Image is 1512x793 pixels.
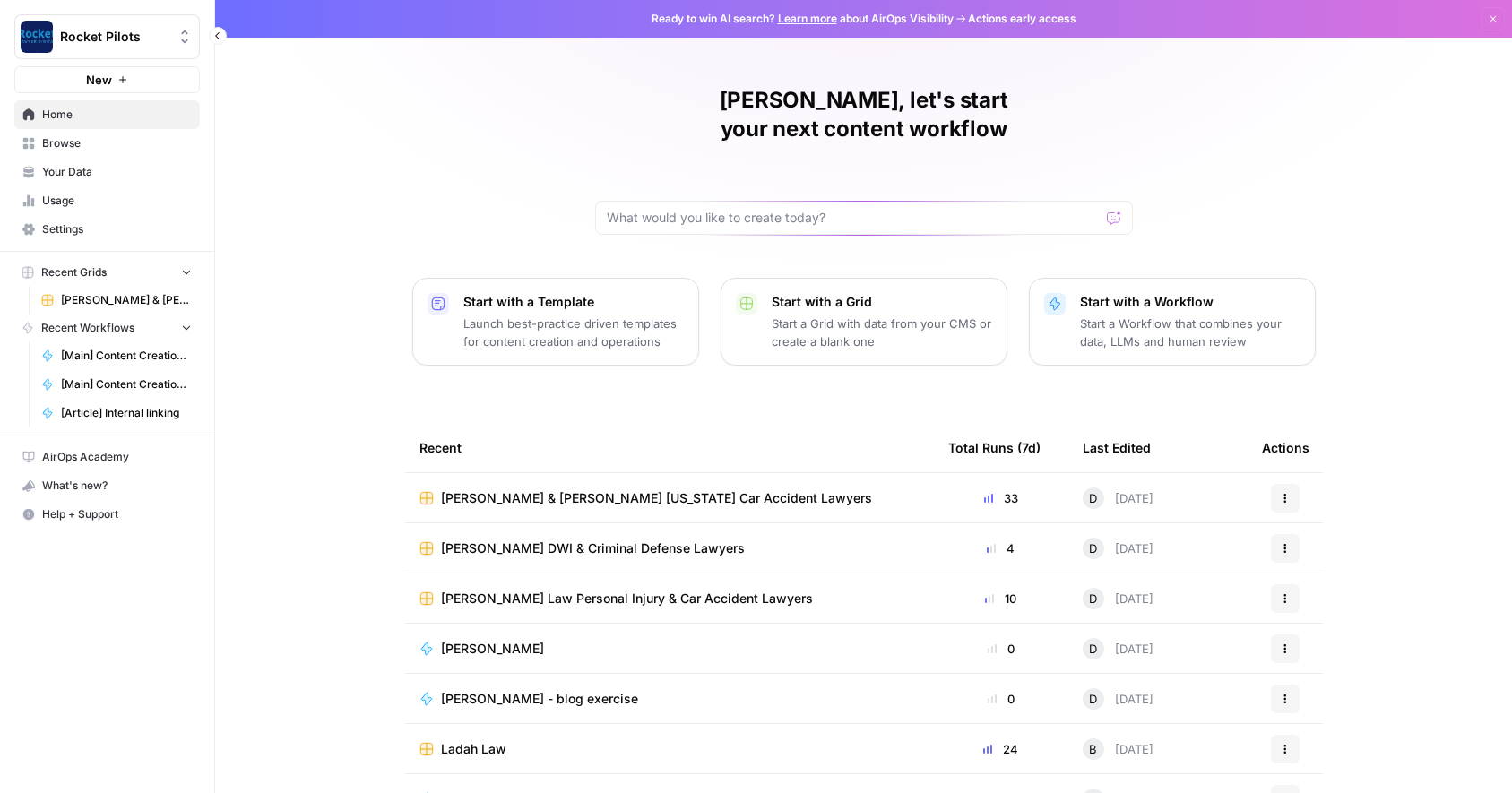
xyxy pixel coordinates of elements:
span: [PERSON_NAME] DWI & Criminal Defense Lawyers [441,539,745,557]
a: Learn more [778,12,837,25]
span: Rocket Pilots [60,28,168,46]
span: Usage [42,193,192,209]
div: What's new? [15,472,199,499]
div: 10 [948,590,1054,608]
span: Help + Support [42,506,192,522]
button: Workspace: Rocket Pilots [14,14,200,59]
div: [DATE] [1083,688,1153,710]
a: Usage [14,186,200,215]
p: Start a Grid with data from your CMS or create a blank one [772,315,992,350]
a: [PERSON_NAME] & [PERSON_NAME] [US_STATE] Car Accident Lawyers [33,286,200,315]
button: Recent Grids [14,259,200,286]
span: AirOps Academy [42,449,192,465]
div: 0 [948,640,1054,658]
div: [DATE] [1083,487,1153,509]
p: Start with a Workflow [1080,293,1300,311]
span: Your Data [42,164,192,180]
div: 24 [948,740,1054,758]
span: Home [42,107,192,123]
a: [PERSON_NAME] DWI & Criminal Defense Lawyers [419,539,920,557]
a: Ladah Law [419,740,920,758]
span: [Main] Content Creation Article [61,376,192,392]
span: D [1089,539,1097,557]
a: [PERSON_NAME] Law Personal Injury & Car Accident Lawyers [419,590,920,608]
a: [Main] Content Creation Brief [33,341,200,370]
button: Start with a WorkflowStart a Workflow that combines your data, LLMs and human review [1029,278,1316,366]
span: D [1089,690,1097,708]
span: New [86,71,112,89]
span: [Article] Internal linking [61,405,192,421]
a: [PERSON_NAME] & [PERSON_NAME] [US_STATE] Car Accident Lawyers [419,489,920,507]
div: 33 [948,489,1054,507]
div: [DATE] [1083,588,1153,609]
a: AirOps Academy [14,443,200,471]
span: Recent Grids [41,264,107,280]
a: Your Data [14,158,200,186]
span: Settings [42,221,192,237]
span: [PERSON_NAME] Law Personal Injury & Car Accident Lawyers [441,590,813,608]
span: D [1089,640,1097,658]
span: B [1089,740,1097,758]
span: [PERSON_NAME] - blog exercise [441,690,638,708]
p: Launch best-practice driven templates for content creation and operations [463,315,684,350]
span: [PERSON_NAME] [441,640,544,658]
span: Recent Workflows [41,320,134,336]
span: [PERSON_NAME] & [PERSON_NAME] [US_STATE] Car Accident Lawyers [61,292,192,308]
button: Start with a GridStart a Grid with data from your CMS or create a blank one [721,278,1007,366]
a: Settings [14,215,200,244]
div: [DATE] [1083,738,1153,760]
div: [DATE] [1083,538,1153,559]
span: D [1089,489,1097,507]
a: [PERSON_NAME] - blog exercise [419,690,920,708]
span: Ladah Law [441,740,506,758]
a: Browse [14,129,200,158]
span: D [1089,590,1097,608]
div: Actions [1262,423,1309,472]
p: Start with a Grid [772,293,992,311]
button: Help + Support [14,500,200,529]
div: Recent [419,423,920,472]
div: 0 [948,690,1054,708]
span: [PERSON_NAME] & [PERSON_NAME] [US_STATE] Car Accident Lawyers [441,489,872,507]
input: What would you like to create today? [607,209,1100,227]
a: [PERSON_NAME] [419,640,920,658]
a: [Article] Internal linking [33,399,200,427]
div: Total Runs (7d) [948,423,1041,472]
div: 4 [948,539,1054,557]
a: Home [14,100,200,129]
span: Actions early access [968,11,1076,27]
img: Rocket Pilots Logo [21,21,53,53]
div: Last Edited [1083,423,1151,472]
span: Ready to win AI search? about AirOps Visibility [652,11,954,27]
button: What's new? [14,471,200,500]
a: [Main] Content Creation Article [33,370,200,399]
span: Browse [42,135,192,151]
p: Start a Workflow that combines your data, LLMs and human review [1080,315,1300,350]
div: [DATE] [1083,638,1153,659]
button: New [14,66,200,93]
button: Recent Workflows [14,315,200,341]
h1: [PERSON_NAME], let's start your next content workflow [595,86,1133,143]
span: [Main] Content Creation Brief [61,348,192,364]
p: Start with a Template [463,293,684,311]
button: Start with a TemplateLaunch best-practice driven templates for content creation and operations [412,278,699,366]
